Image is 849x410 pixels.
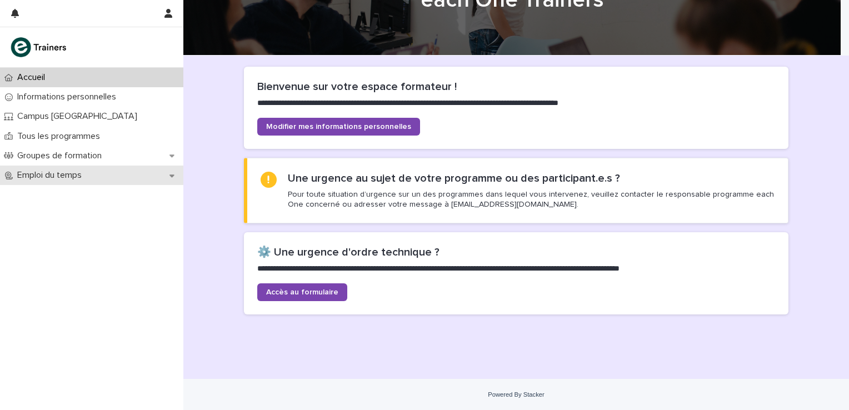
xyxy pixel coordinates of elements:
[13,92,125,102] p: Informations personnelles
[257,283,347,301] a: Accès au formulaire
[266,288,338,296] span: Accès au formulaire
[257,118,420,136] a: Modifier mes informations personnelles
[257,246,775,259] h2: ⚙️ Une urgence d'ordre technique ?
[13,111,146,122] p: Campus [GEOGRAPHIC_DATA]
[13,151,111,161] p: Groupes de formation
[9,36,70,58] img: K0CqGN7SDeD6s4JG8KQk
[13,72,54,83] p: Accueil
[488,391,544,398] a: Powered By Stacker
[288,172,620,185] h2: Une urgence au sujet de votre programme ou des participant.e.s ?
[13,170,91,181] p: Emploi du temps
[257,80,775,93] h2: Bienvenue sur votre espace formateur !
[288,189,775,209] p: Pour toute situation d’urgence sur un des programmes dans lequel vous intervenez, veuillez contac...
[13,131,109,142] p: Tous les programmes
[266,123,411,131] span: Modifier mes informations personnelles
